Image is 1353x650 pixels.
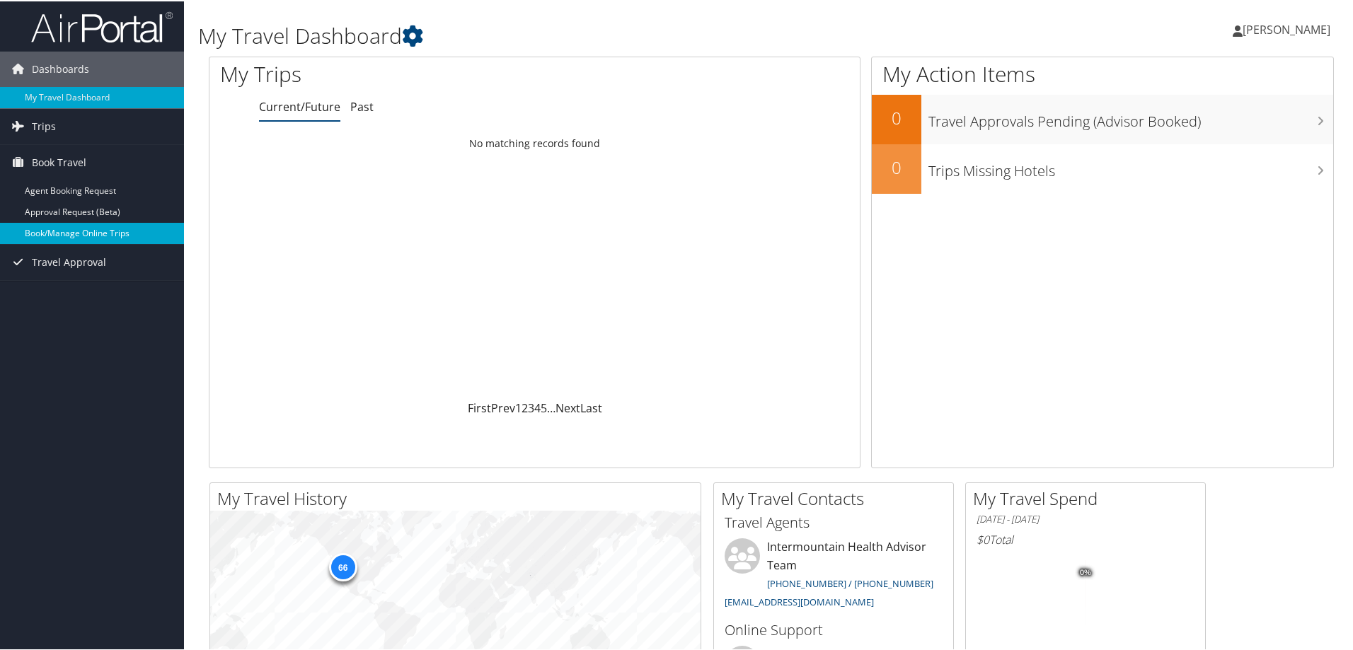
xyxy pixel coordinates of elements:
span: … [547,399,555,414]
a: [EMAIL_ADDRESS][DOMAIN_NAME] [725,594,874,607]
a: Past [350,98,374,113]
h1: My Travel Dashboard [198,20,962,50]
a: 0Trips Missing Hotels [872,143,1333,192]
h2: My Travel History [217,485,701,509]
span: Book Travel [32,144,86,179]
h1: My Trips [220,58,578,88]
h6: [DATE] - [DATE] [977,511,1194,525]
span: [PERSON_NAME] [1243,21,1330,36]
h2: My Travel Spend [973,485,1205,509]
a: [PHONE_NUMBER] / [PHONE_NUMBER] [767,576,933,588]
a: [PERSON_NAME] [1233,7,1345,50]
a: 2 [522,399,528,414]
tspan: 0% [1080,567,1091,576]
h2: 0 [872,105,921,129]
h6: Total [977,530,1194,546]
h3: Online Support [725,619,943,639]
a: 1 [515,399,522,414]
h2: My Travel Contacts [721,485,953,509]
h1: My Action Items [872,58,1333,88]
span: Trips [32,108,56,143]
li: Intermountain Health Advisor Team [718,537,950,613]
h2: 0 [872,154,921,178]
td: No matching records found [209,129,860,155]
h3: Travel Agents [725,511,943,531]
span: Travel Approval [32,243,106,279]
h3: Trips Missing Hotels [928,153,1333,180]
a: Prev [491,399,515,414]
img: airportal-logo.png [31,9,173,42]
a: 0Travel Approvals Pending (Advisor Booked) [872,93,1333,143]
a: 5 [541,399,547,414]
a: 3 [528,399,534,414]
a: Last [580,399,602,414]
span: Dashboards [32,50,89,86]
a: First [468,399,491,414]
a: 4 [534,399,541,414]
a: Current/Future [259,98,340,113]
a: Next [555,399,580,414]
span: $0 [977,530,989,546]
h3: Travel Approvals Pending (Advisor Booked) [928,103,1333,130]
div: 66 [328,552,357,580]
